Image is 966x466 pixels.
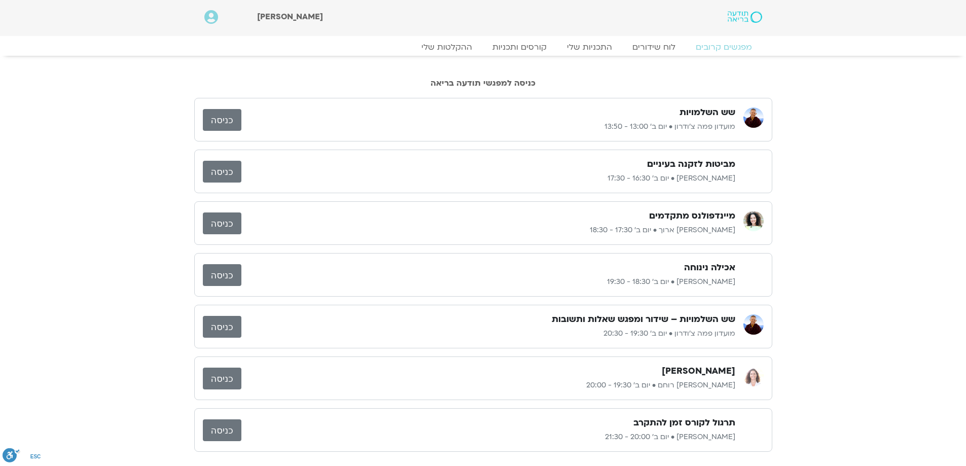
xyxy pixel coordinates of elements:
[203,212,241,234] a: כניסה
[684,262,735,274] h3: אכילה נינוחה
[662,365,735,377] h3: [PERSON_NAME]
[203,161,241,183] a: כניסה
[743,107,764,128] img: מועדון פמה צ'ודרון
[203,419,241,441] a: כניסה
[203,109,241,131] a: כניסה
[743,366,764,386] img: אורנה סמלסון רוחם
[241,121,735,133] p: מועדון פמה צ'ודרון • יום ב׳ 13:00 - 13:50
[241,224,735,236] p: [PERSON_NAME] ארוך • יום ב׳ 17:30 - 18:30
[241,379,735,391] p: [PERSON_NAME] רוחם • יום ב׳ 19:30 - 20:00
[743,418,764,438] img: בן קמינסקי
[241,431,735,443] p: [PERSON_NAME] • יום ב׳ 20:00 - 21:30
[622,42,686,52] a: לוח שידורים
[552,313,735,326] h3: שש השלמויות – שידור ומפגש שאלות ותשובות
[203,368,241,389] a: כניסה
[649,210,735,222] h3: מיינדפולנס מתקדמים
[411,42,482,52] a: ההקלטות שלי
[647,158,735,170] h3: מביטות לזקנה בעיניים
[743,314,764,335] img: מועדון פמה צ'ודרון
[482,42,557,52] a: קורסים ותכניות
[686,42,762,52] a: מפגשים קרובים
[241,328,735,340] p: מועדון פמה צ'ודרון • יום ב׳ 19:30 - 20:30
[257,11,323,22] span: [PERSON_NAME]
[557,42,622,52] a: התכניות שלי
[241,172,735,185] p: [PERSON_NAME] • יום ב׳ 16:30 - 17:30
[194,79,772,88] h2: כניסה למפגשי תודעה בריאה
[203,316,241,338] a: כניסה
[743,211,764,231] img: עינת ארוך
[743,263,764,283] img: נעמה כהן
[241,276,735,288] p: [PERSON_NAME] • יום ב׳ 18:30 - 19:30
[633,417,735,429] h3: תרגול לקורס זמן להתקרב
[203,264,241,286] a: כניסה
[204,42,762,52] nav: Menu
[679,106,735,119] h3: שש השלמויות
[743,159,764,180] img: נעמה כהן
